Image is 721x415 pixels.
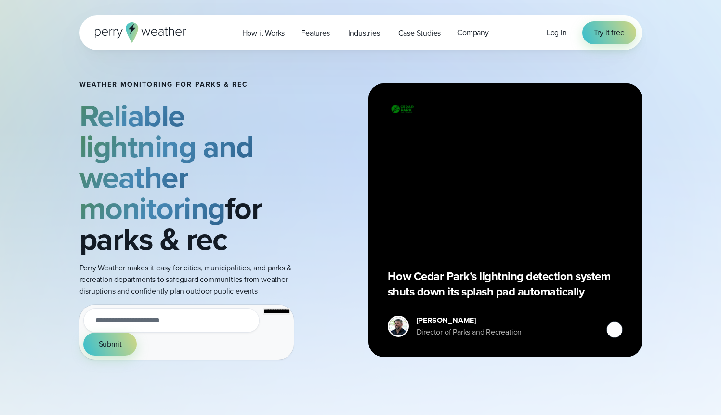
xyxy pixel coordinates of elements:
img: City of Cedar Parks Logo [388,103,417,115]
p: How Cedar Park’s lightning detection system shuts down its splash pad automatically [388,268,623,299]
a: How it Works [234,23,293,43]
span: Try it free [594,27,625,39]
span: Company [457,27,489,39]
img: Mike DeVito [389,317,407,335]
a: Try it free [582,21,636,44]
span: Submit [99,338,122,350]
h2: for parks & rec [79,100,305,254]
div: Director of Parks and Recreation [417,326,522,338]
span: How it Works [242,27,285,39]
button: Submit [83,333,137,356]
p: Perry Weather makes it easy for cities, municipalities, and parks & recreation departments to saf... [79,262,305,297]
a: Case Studies [390,23,449,43]
strong: Reliable lightning and weather monitoring [79,93,254,231]
span: Features [301,27,329,39]
a: Log in [547,27,567,39]
h1: Weather Monitoring for parks & rec [79,81,305,89]
span: Case Studies [398,27,441,39]
span: Industries [348,27,380,39]
div: [PERSON_NAME] [417,315,522,326]
span: Log in [547,27,567,38]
